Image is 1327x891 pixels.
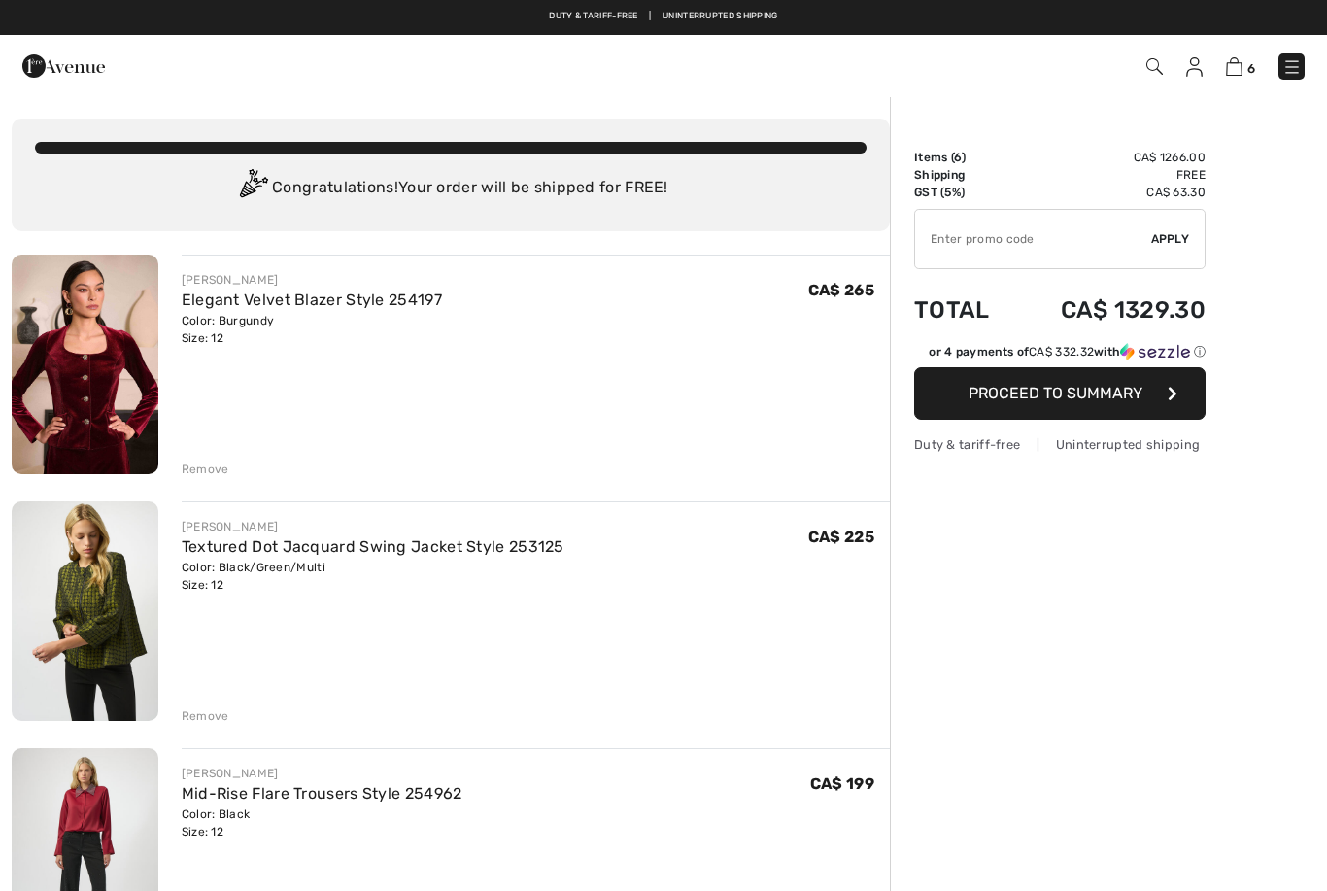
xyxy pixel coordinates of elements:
[35,169,867,208] div: Congratulations! Your order will be shipped for FREE!
[1013,166,1206,184] td: Free
[1186,57,1203,77] img: My Info
[182,765,462,782] div: [PERSON_NAME]
[22,47,105,86] img: 1ère Avenue
[914,277,1013,343] td: Total
[1013,184,1206,201] td: CA$ 63.30
[929,343,1206,360] div: or 4 payments of with
[1013,149,1206,166] td: CA$ 1266.00
[808,528,874,546] span: CA$ 225
[182,805,462,840] div: Color: Black Size: 12
[1151,230,1190,248] span: Apply
[1226,57,1242,76] img: Shopping Bag
[1226,54,1255,78] a: 6
[182,537,564,556] a: Textured Dot Jacquard Swing Jacket Style 253125
[914,166,1013,184] td: Shipping
[22,55,105,74] a: 1ère Avenue
[810,774,874,793] span: CA$ 199
[182,518,564,535] div: [PERSON_NAME]
[1120,343,1190,360] img: Sezzle
[954,151,962,164] span: 6
[182,271,442,289] div: [PERSON_NAME]
[915,210,1151,268] input: Promo code
[914,343,1206,367] div: or 4 payments ofCA$ 332.32withSezzle Click to learn more about Sezzle
[969,384,1142,402] span: Proceed to Summary
[12,501,158,721] img: Textured Dot Jacquard Swing Jacket Style 253125
[182,784,462,803] a: Mid-Rise Flare Trousers Style 254962
[914,184,1013,201] td: GST (5%)
[1146,58,1163,75] img: Search
[12,255,158,474] img: Elegant Velvet Blazer Style 254197
[233,169,272,208] img: Congratulation2.svg
[914,367,1206,420] button: Proceed to Summary
[182,559,564,594] div: Color: Black/Green/Multi Size: 12
[1013,277,1206,343] td: CA$ 1329.30
[182,312,442,347] div: Color: Burgundy Size: 12
[914,435,1206,454] div: Duty & tariff-free | Uninterrupted shipping
[1282,57,1302,77] img: Menu
[182,707,229,725] div: Remove
[182,461,229,478] div: Remove
[1029,345,1094,359] span: CA$ 332.32
[1247,61,1255,76] span: 6
[808,281,874,299] span: CA$ 265
[914,149,1013,166] td: Items ( )
[182,291,442,309] a: Elegant Velvet Blazer Style 254197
